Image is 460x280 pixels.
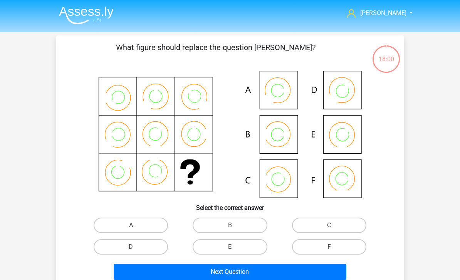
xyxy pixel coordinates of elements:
[193,218,267,233] label: B
[292,218,366,233] label: C
[94,239,168,255] label: D
[94,218,168,233] label: A
[360,9,406,17] span: [PERSON_NAME]
[193,239,267,255] label: E
[372,45,401,64] div: 18:00
[69,198,391,211] h6: Select the correct answer
[114,264,347,280] button: Next Question
[292,239,366,255] label: F
[69,42,363,65] p: What figure should replace the question [PERSON_NAME]?
[59,6,114,24] img: Assessly
[344,8,407,18] a: [PERSON_NAME]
